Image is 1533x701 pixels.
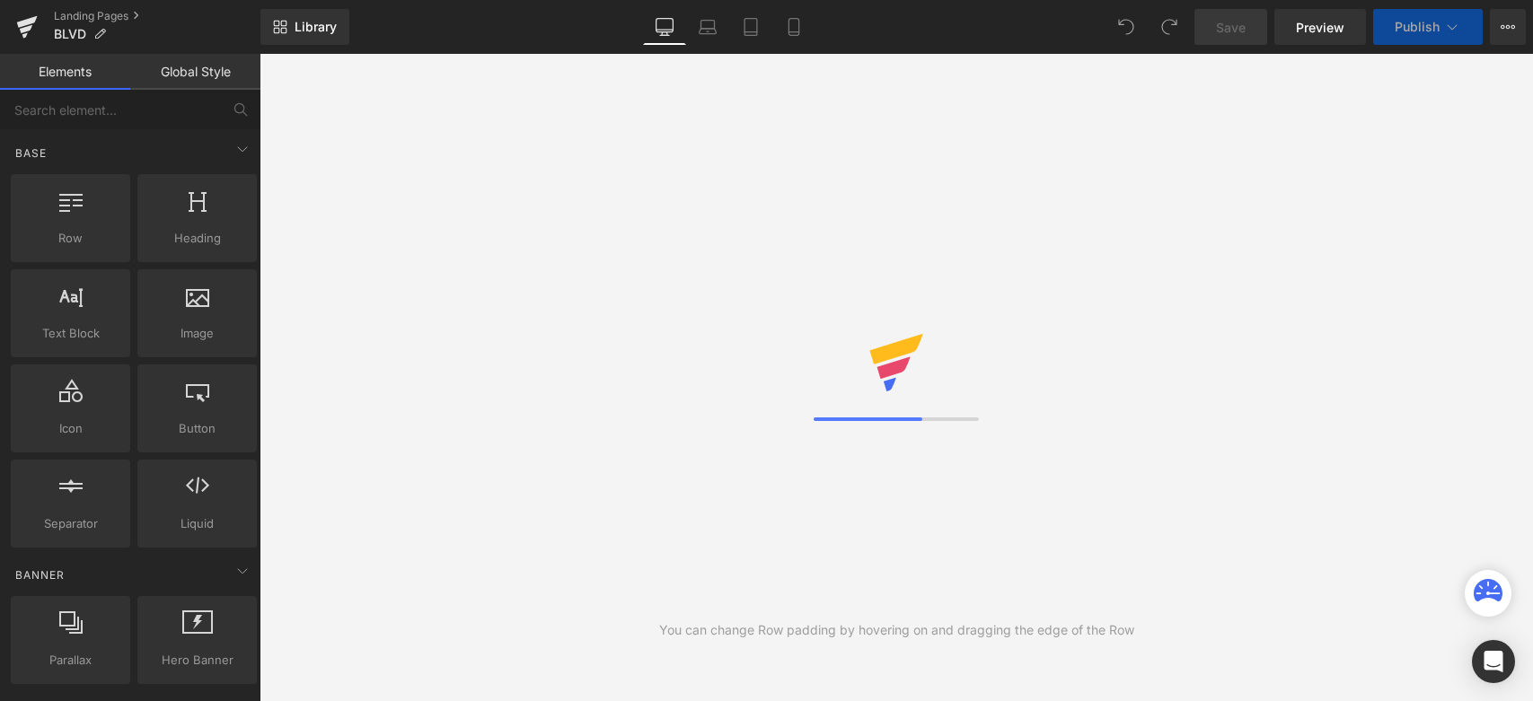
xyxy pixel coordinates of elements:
span: Preview [1296,18,1344,37]
span: Parallax [16,651,125,670]
button: Publish [1373,9,1483,45]
span: Button [143,419,251,438]
span: Image [143,324,251,343]
a: Landing Pages [54,9,260,23]
a: Preview [1274,9,1366,45]
span: Banner [13,566,66,583]
span: Save [1216,18,1246,37]
span: Icon [16,419,125,438]
a: Mobile [772,9,815,45]
span: Hero Banner [143,651,251,670]
span: Row [16,229,125,248]
a: Tablet [729,9,772,45]
span: Library [295,19,337,35]
span: Liquid [143,514,251,533]
span: Separator [16,514,125,533]
span: Base [13,145,48,162]
span: BLVD [54,27,86,41]
a: Global Style [130,54,260,90]
button: More [1490,9,1526,45]
div: Open Intercom Messenger [1472,640,1515,683]
a: Laptop [686,9,729,45]
a: New Library [260,9,349,45]
button: Redo [1151,9,1187,45]
div: You can change Row padding by hovering on and dragging the edge of the Row [659,620,1134,640]
span: Heading [143,229,251,248]
button: Undo [1108,9,1144,45]
a: Desktop [643,9,686,45]
span: Publish [1395,20,1440,34]
span: Text Block [16,324,125,343]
